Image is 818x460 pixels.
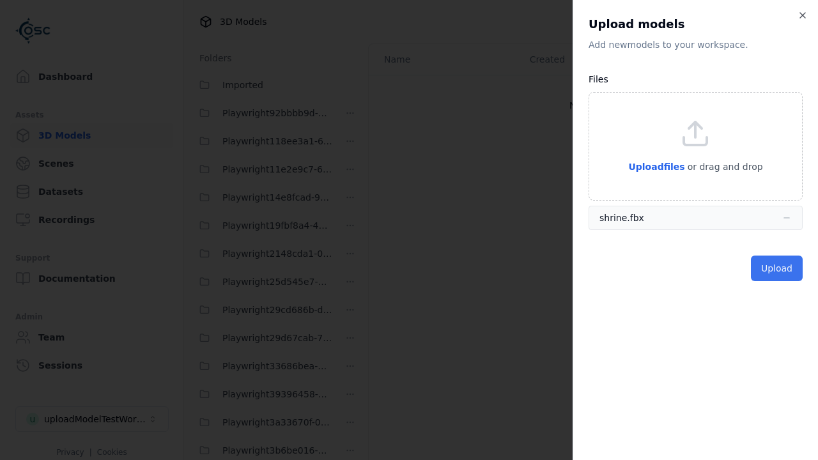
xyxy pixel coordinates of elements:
[589,38,803,51] p: Add new model s to your workspace.
[685,159,763,174] p: or drag and drop
[628,162,684,172] span: Upload files
[589,74,608,84] label: Files
[589,15,803,33] h2: Upload models
[599,211,644,224] div: shrine.fbx
[751,256,803,281] button: Upload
